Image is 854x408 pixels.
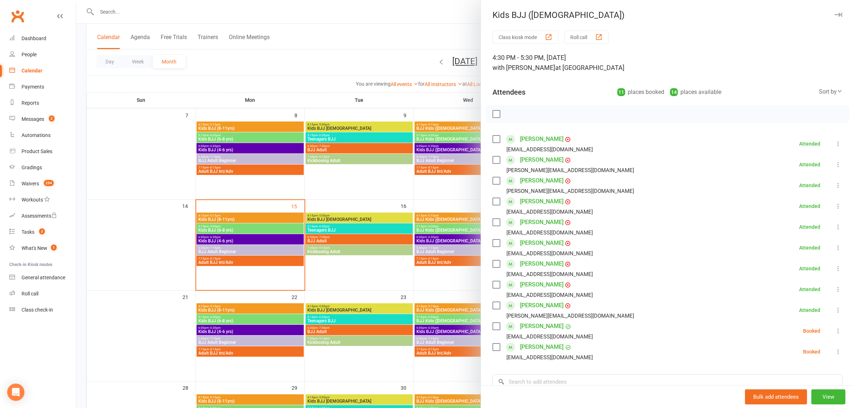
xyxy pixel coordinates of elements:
[9,7,27,25] a: Clubworx
[7,384,24,401] div: Open Intercom Messenger
[799,141,820,146] div: Attended
[9,302,76,318] a: Class kiosk mode
[506,207,593,217] div: [EMAIL_ADDRESS][DOMAIN_NAME]
[22,100,39,106] div: Reports
[22,52,37,57] div: People
[49,115,55,122] span: 2
[492,30,558,44] button: Class kiosk mode
[492,53,843,73] div: 4:30 PM - 5:30 PM, [DATE]
[9,63,76,79] a: Calendar
[520,279,563,290] a: [PERSON_NAME]
[506,186,634,196] div: [PERSON_NAME][EMAIL_ADDRESS][DOMAIN_NAME]
[520,217,563,228] a: [PERSON_NAME]
[617,88,625,96] div: 11
[506,353,593,362] div: [EMAIL_ADDRESS][DOMAIN_NAME]
[520,133,563,145] a: [PERSON_NAME]
[9,176,76,192] a: Waivers 254
[520,237,563,249] a: [PERSON_NAME]
[506,311,634,321] div: [PERSON_NAME][EMAIL_ADDRESS][DOMAIN_NAME]
[9,270,76,286] a: General attendance kiosk mode
[22,116,44,122] div: Messages
[803,328,820,333] div: Booked
[22,148,52,154] div: Product Sales
[520,300,563,311] a: [PERSON_NAME]
[22,291,38,296] div: Roll call
[22,197,43,203] div: Workouts
[9,79,76,95] a: Payments
[22,275,65,280] div: General attendance
[9,30,76,47] a: Dashboard
[520,258,563,270] a: [PERSON_NAME]
[481,10,854,20] div: Kids BJJ ([DEMOGRAPHIC_DATA])
[506,290,593,300] div: [EMAIL_ADDRESS][DOMAIN_NAME]
[799,266,820,271] div: Attended
[520,175,563,186] a: [PERSON_NAME]
[51,245,57,251] span: 1
[506,228,593,237] div: [EMAIL_ADDRESS][DOMAIN_NAME]
[506,166,634,175] div: [PERSON_NAME][EMAIL_ADDRESS][DOMAIN_NAME]
[9,143,76,160] a: Product Sales
[22,84,44,90] div: Payments
[799,162,820,167] div: Attended
[617,87,664,97] div: places booked
[520,341,563,353] a: [PERSON_NAME]
[22,132,51,138] div: Automations
[9,111,76,127] a: Messages 2
[9,160,76,176] a: Gradings
[22,165,42,170] div: Gradings
[22,35,46,41] div: Dashboard
[22,68,42,73] div: Calendar
[22,229,34,235] div: Tasks
[492,64,555,71] span: with [PERSON_NAME]
[799,245,820,250] div: Attended
[520,196,563,207] a: [PERSON_NAME]
[799,287,820,292] div: Attended
[506,145,593,154] div: [EMAIL_ADDRESS][DOMAIN_NAME]
[506,332,593,341] div: [EMAIL_ADDRESS][DOMAIN_NAME]
[799,183,820,188] div: Attended
[9,286,76,302] a: Roll call
[39,228,45,234] span: 3
[506,270,593,279] div: [EMAIL_ADDRESS][DOMAIN_NAME]
[811,389,845,404] button: View
[506,249,593,258] div: [EMAIL_ADDRESS][DOMAIN_NAME]
[22,307,53,313] div: Class check-in
[9,47,76,63] a: People
[670,87,721,97] div: places available
[803,349,820,354] div: Booked
[670,88,678,96] div: 14
[492,87,525,97] div: Attendees
[9,224,76,240] a: Tasks 3
[520,154,563,166] a: [PERSON_NAME]
[9,208,76,224] a: Assessments
[9,192,76,208] a: Workouts
[9,240,76,256] a: What's New1
[44,180,54,186] span: 254
[22,213,57,219] div: Assessments
[799,224,820,229] div: Attended
[22,245,47,251] div: What's New
[9,95,76,111] a: Reports
[22,181,39,186] div: Waivers
[520,321,563,332] a: [PERSON_NAME]
[555,64,624,71] span: at [GEOGRAPHIC_DATA]
[819,87,843,96] div: Sort by
[564,30,609,44] button: Roll call
[799,308,820,313] div: Attended
[745,389,807,404] button: Bulk add attendees
[492,374,843,389] input: Search to add attendees
[799,204,820,209] div: Attended
[9,127,76,143] a: Automations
